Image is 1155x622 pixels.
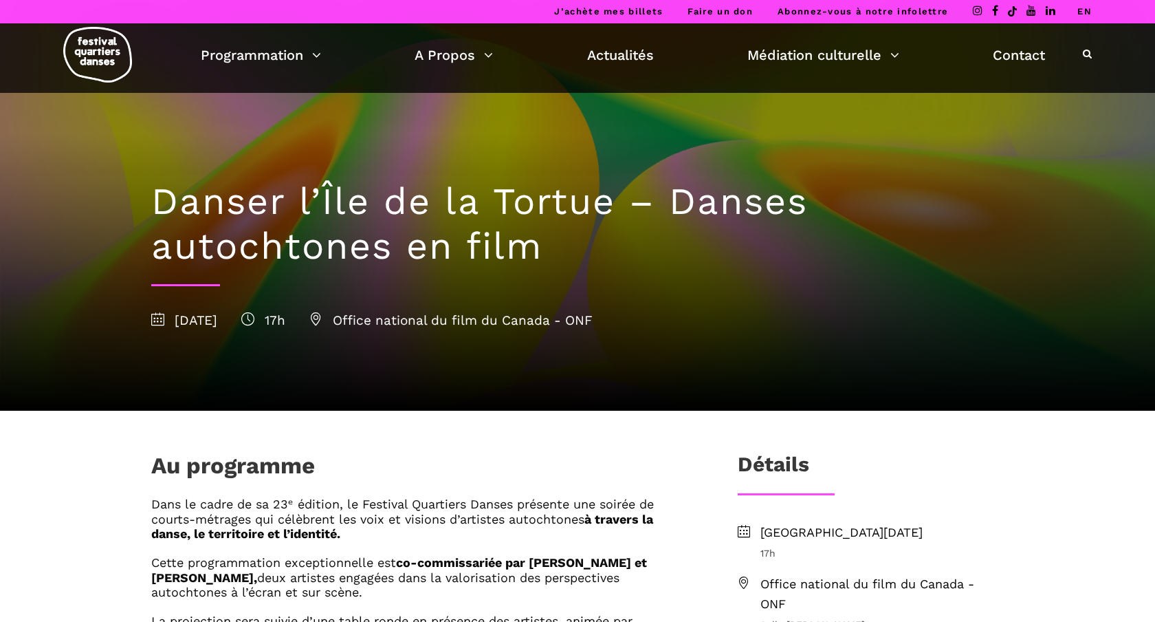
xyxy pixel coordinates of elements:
img: logo-fqd-med [63,27,132,83]
a: Abonnez-vous à notre infolettre [778,6,948,17]
span: Office national du film du Canada - ONF [760,575,1004,614]
a: Médiation culturelle [747,43,899,67]
a: J’achète mes billets [554,6,663,17]
h1: Danser l’Île de la Tortue – Danses autochtones en film [151,180,1004,269]
a: Actualités [587,43,654,67]
a: Faire un don [687,6,753,17]
a: EN [1077,6,1092,17]
h1: Au programme [151,452,315,486]
strong: à travers la danse, le territoire et l’identité. [151,512,653,541]
h6: Dans le cadre de sa 23ᵉ édition, le Festival Quartiers Danses présente une soirée de courts-métra... [151,497,693,541]
span: [GEOGRAPHIC_DATA][DATE] [760,523,1004,543]
span: 17h [760,546,1004,561]
span: Office national du film du Canada - ONF [309,312,593,328]
a: A Propos [415,43,493,67]
span: 17h [241,312,285,328]
h3: Détails [738,452,809,486]
strong: co-commissariée par [PERSON_NAME] et [PERSON_NAME], [151,555,647,585]
span: [DATE] [151,312,217,328]
h6: Cette programmation exceptionnelle est deux artistes engagées dans la valorisation des perspectiv... [151,555,693,600]
a: Programmation [201,43,321,67]
a: Contact [993,43,1045,67]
